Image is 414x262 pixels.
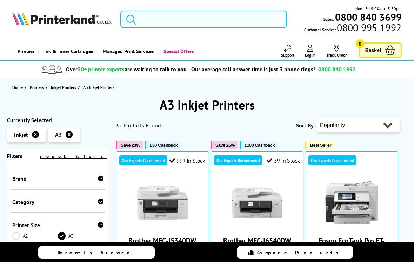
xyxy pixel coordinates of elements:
span: A3 Inkjet Printers [83,85,114,90]
a: Brother MFC-J5340DW [128,236,196,245]
span: Save 23% [121,143,140,148]
span: £100 Cashback [245,143,275,148]
a: Printerland Logo [12,12,112,27]
button: £30 Cashback [145,141,181,149]
a: Support [281,45,294,58]
a: Log In [305,45,316,58]
div: 99+ In Stock [169,157,205,164]
span: Sales: [323,16,334,22]
img: Brother MFC-J5340DW [136,176,189,229]
span: Best Seller [310,143,331,148]
span: Over are waiting to talk to you [66,66,187,73]
a: reset filters [40,153,107,159]
span: 32 Products Found [116,122,161,129]
div: Our Experts Recommend [214,155,262,165]
a: Inkjet Printers [51,84,78,91]
a: Basket 0 [359,42,402,58]
a: Special Offers [157,42,197,60]
span: Recently Viewed [58,249,137,256]
span: Sort By: [296,122,315,129]
a: Home [12,84,25,91]
button: Best Seller [305,141,335,149]
span: - Our average call answer time is just 3 phone rings! - [188,66,356,73]
span: 0800 995 1992 [336,24,401,31]
a: 0800 840 3699 [334,14,402,20]
a: Brother MFC-J6540DW [223,236,291,245]
span: 0 [356,39,365,48]
img: Printerland Logo [12,12,112,26]
a: Printers [12,42,38,60]
span: Compare Products [257,249,342,256]
a: Managed Print Services [96,42,157,60]
div: Currently Selected [7,117,109,124]
div: Brand [12,175,103,182]
a: Recently Viewed [38,246,155,259]
button: Save 26% [211,141,238,149]
span: Customer Service: [304,24,401,33]
b: 0800 840 3699 [335,11,402,24]
div: Our Experts Recommend [308,155,356,165]
span: Mon - Fri 9:00am - 5:30pm [355,5,402,12]
a: Track Order [326,45,347,58]
a: Brother MFC-J5340DW [136,223,189,230]
a: Epson EcoTank Pro ET-M16680 [319,236,385,254]
span: Basket [365,45,381,55]
div: Printer Size [12,222,103,229]
span: Ink & Toner Cartridges [44,42,93,60]
span: Inkjet Printers [51,84,76,91]
div: Our Experts Recommend [119,155,167,165]
div: Category [12,198,103,205]
span: Save 26% [215,143,235,148]
a: A2 [12,232,58,240]
span: 30+ printer experts [78,66,125,73]
span: 0800 840 1992 [318,66,356,73]
span: Log In [305,52,316,58]
span: Filters [7,152,22,159]
span: Inkjet [14,131,28,138]
img: Epson EcoTank Pro ET-M16680 [325,176,378,229]
span: £30 Cashback [150,143,178,148]
a: Ink & Toner Cartridges [38,42,96,60]
button: Save 23% [116,141,143,149]
a: Brother MFC-J6540DW [231,223,283,230]
span: Printers [30,84,44,91]
button: £100 Cashback [240,141,278,149]
span: Support [281,52,294,58]
a: A3 [58,232,103,240]
div: 59 In Stock [267,157,300,164]
a: Printers [30,84,46,91]
a: Compare Products [237,246,353,259]
span: A3 [55,131,62,138]
a: Epson EcoTank Pro ET-M16680 [325,223,378,230]
h1: A3 Inkjet Printers [7,97,407,113]
img: Brother MFC-J6540DW [231,176,283,229]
